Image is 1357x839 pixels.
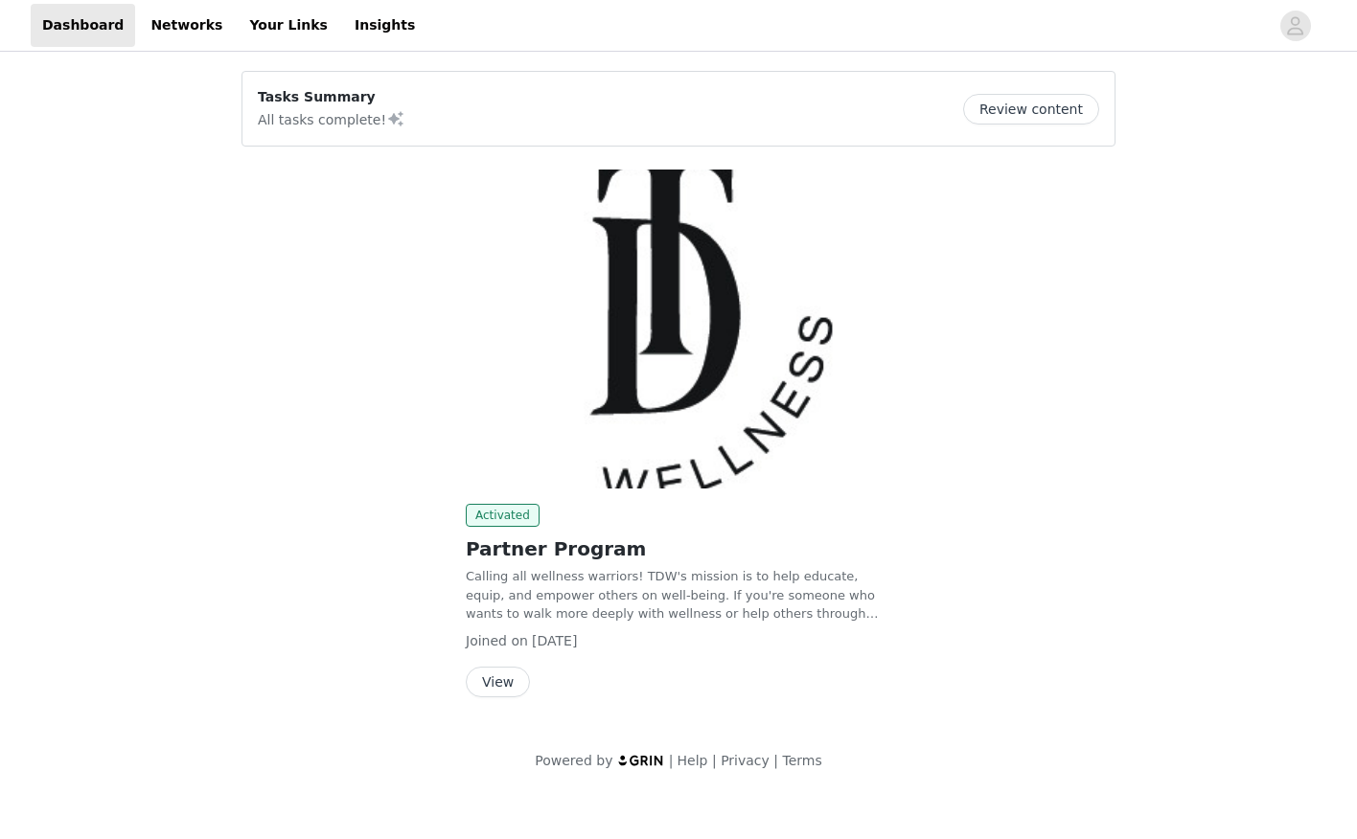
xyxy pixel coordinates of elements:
[1286,11,1304,41] div: avatar
[466,504,540,527] span: Activated
[466,633,528,648] span: Joined on
[258,87,405,107] p: Tasks Summary
[712,753,717,768] span: |
[466,675,530,690] a: View
[466,667,530,697] button: View
[466,534,891,563] h2: Partner Program
[31,4,135,47] a: Dashboard
[963,94,1099,125] button: Review content
[678,753,708,768] a: Help
[139,4,234,47] a: Networks
[258,107,405,130] p: All tasks complete!
[773,753,778,768] span: |
[721,753,770,768] a: Privacy
[617,754,665,766] img: logo
[782,753,821,768] a: Terms
[238,4,339,47] a: Your Links
[669,753,674,768] span: |
[535,753,612,768] span: Powered by
[343,4,426,47] a: Insights
[466,170,891,488] img: Taylor Dukes Wellness
[466,567,891,624] p: Calling all wellness warriors! TDW's mission is to help educate, equip, and empower others on wel...
[532,633,577,648] span: [DATE]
